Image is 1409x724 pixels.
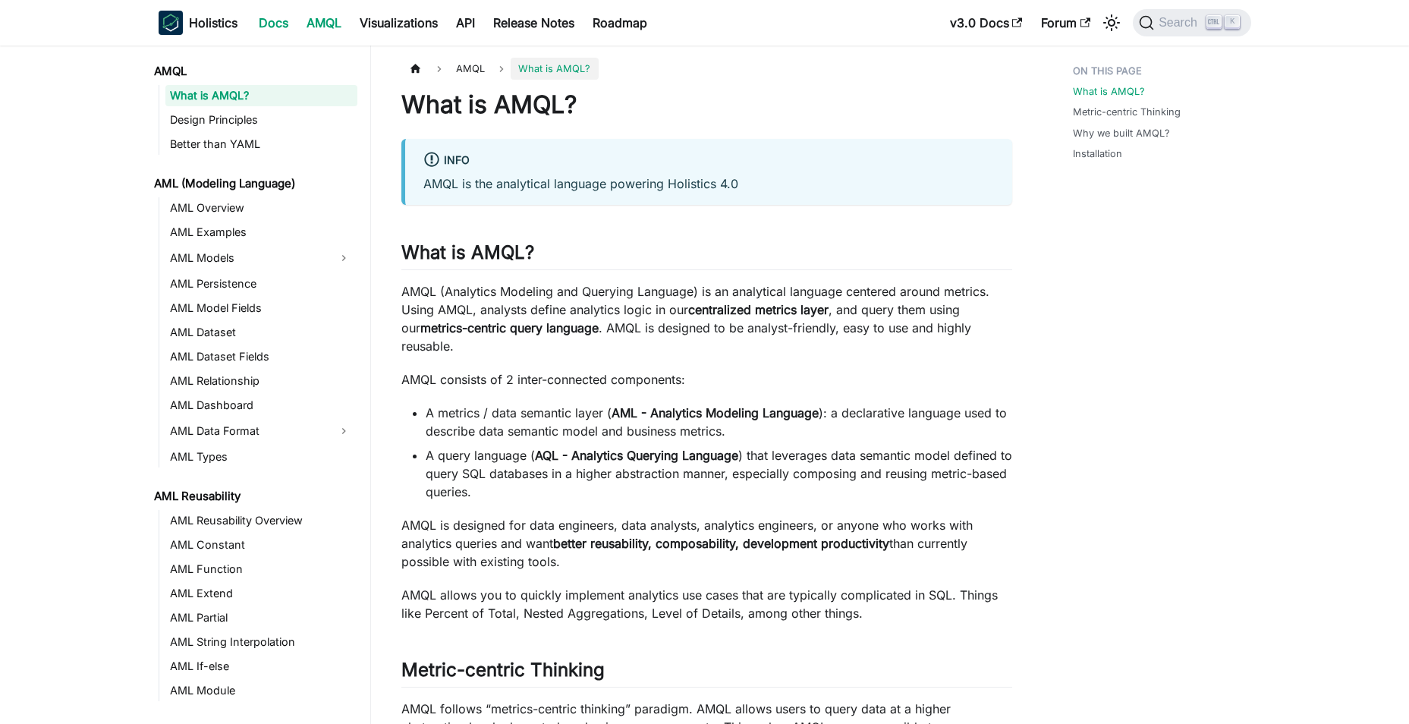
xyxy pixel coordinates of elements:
h2: Metric-centric Thinking [401,659,1012,688]
strong: metrics-centric query language [420,320,599,335]
p: AMQL consists of 2 inter-connected components: [401,370,1012,389]
a: AML Examples [165,222,357,243]
a: HolisticsHolistics [159,11,237,35]
a: Why we built AMQL? [1073,126,1170,140]
li: A metrics / data semantic layer ( ): a declarative language used to describe data semantic model ... [426,404,1012,440]
a: AMQL [149,61,357,82]
span: What is AMQL? [511,58,598,80]
a: AML Models [165,246,330,270]
b: Holistics [189,14,237,32]
a: What is AMQL? [165,85,357,106]
a: Roadmap [583,11,656,35]
p: AMQL is designed for data engineers, data analysts, analytics engineers, or anyone who works with... [401,516,1012,571]
a: AML Function [165,559,357,580]
p: AMQL (Analytics Modeling and Querying Language) is an analytical language centered around metrics... [401,282,1012,355]
a: Installation [1073,146,1122,161]
strong: AQL - Analytics Querying Language [535,448,738,463]
a: AML Dashboard [165,395,357,416]
a: AML Relationship [165,370,357,392]
a: Docs [250,11,297,35]
a: What is AMQL? [1073,84,1145,99]
a: AML Persistence [165,273,357,294]
strong: better reusability, composability, development productivity [553,536,889,551]
a: AML Overview [165,197,357,219]
nav: Breadcrumbs [401,58,1012,80]
h1: What is AMQL? [401,90,1012,120]
a: AML Dataset Fields [165,346,357,367]
a: AML Module [165,680,357,701]
a: AML Extend [165,583,357,604]
a: AML Reusability Overview [165,510,357,531]
nav: Docs sidebar [143,46,371,724]
span: Search [1154,16,1206,30]
a: AML Constant [165,534,357,556]
button: Search (Ctrl+K) [1133,9,1250,36]
a: Design Principles [165,109,357,131]
h2: What is AMQL? [401,241,1012,270]
strong: centralized metrics layer [688,302,829,317]
a: Visualizations [351,11,447,35]
strong: AML - Analytics Modeling Language [612,405,819,420]
a: AML String Interpolation [165,631,357,653]
a: AML Partial [165,607,357,628]
p: AMQL allows you to quickly implement analytics use cases that are typically complicated in SQL. T... [401,586,1012,622]
a: AML Reusability [149,486,357,507]
img: Holistics [159,11,183,35]
p: AMQL is the analytical language powering Holistics 4.0 [423,175,994,193]
kbd: K [1225,15,1240,29]
span: AMQL [448,58,492,80]
a: AMQL [297,11,351,35]
a: Metric-centric Thinking [1073,105,1181,119]
button: Expand sidebar category 'AML Models' [330,246,357,270]
a: Release Notes [484,11,583,35]
a: Better than YAML [165,134,357,155]
a: API [447,11,484,35]
button: Expand sidebar category 'AML Data Format' [330,419,357,443]
button: Switch between dark and light mode (currently light mode) [1099,11,1124,35]
a: AML Model Fields [165,297,357,319]
a: AML Types [165,446,357,467]
div: info [423,151,994,171]
a: AML Data Format [165,419,330,443]
a: AML (Modeling Language) [149,173,357,194]
a: AML Dataset [165,322,357,343]
a: Home page [401,58,430,80]
a: AML If-else [165,656,357,677]
li: A query language ( ) that leverages data semantic model defined to query SQL databases in a highe... [426,446,1012,501]
a: v3.0 Docs [941,11,1032,35]
a: Forum [1032,11,1099,35]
